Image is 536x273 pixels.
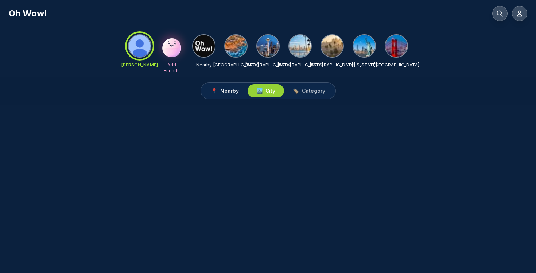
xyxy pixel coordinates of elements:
[245,62,291,68] p: [GEOGRAPHIC_DATA]
[9,8,47,19] h1: Oh Wow!
[160,62,183,74] p: Add Friends
[225,35,247,57] img: Orange County
[248,84,284,97] button: 🏙️City
[121,62,158,68] p: [PERSON_NAME]
[385,35,407,57] img: San Francisco
[289,35,311,57] img: San Diego
[265,87,275,95] span: City
[352,62,377,68] p: [US_STATE]
[256,87,263,95] span: 🏙️
[310,62,355,68] p: [GEOGRAPHIC_DATA]
[284,84,334,97] button: 🏷️Category
[196,62,212,68] p: Nearby
[211,87,217,95] span: 📍
[257,35,279,57] img: Seattle
[321,35,343,57] img: Los Angeles
[277,62,323,68] p: [GEOGRAPHIC_DATA]
[302,87,325,95] span: Category
[220,87,239,95] span: Nearby
[202,84,248,97] button: 📍Nearby
[193,35,215,57] img: Nearby
[353,35,375,57] img: New York
[213,62,259,68] p: [GEOGRAPHIC_DATA]
[374,62,419,68] p: [GEOGRAPHIC_DATA]
[293,87,299,95] span: 🏷️
[160,34,183,58] img: Add Friends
